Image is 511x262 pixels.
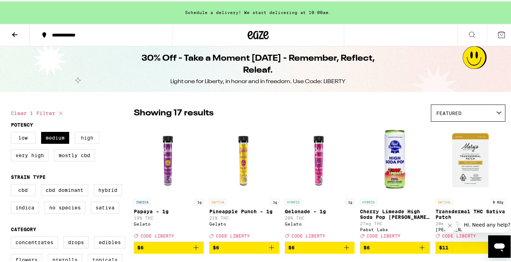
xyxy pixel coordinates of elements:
div: Gelato [285,220,355,225]
a: Open page for Papaya - 1g from Gelato [134,124,204,240]
label: Medium [41,130,69,142]
button: Add to bag [360,240,430,252]
p: SATIVA [209,197,226,204]
button: Add to bag [209,240,279,252]
p: 1g [346,197,354,204]
legend: Strain Type [11,173,46,179]
p: 27mg THC [360,220,430,224]
button: Clear 1 filter [11,103,65,121]
p: Cherry Limeade High Soda Pop [PERSON_NAME] - 25mg [360,207,430,219]
p: Transdermal THC Sativa Patch [435,207,505,219]
label: CBD [11,183,35,195]
p: 21% THC [209,214,279,219]
button: Add to bag [285,240,355,252]
button: Add to bag [134,240,204,252]
label: Mostly CBD [54,148,95,160]
label: Sativa [91,200,119,212]
span: CODE LIBERTY [216,232,250,237]
p: Papaya - 1g [134,207,204,213]
span: CODE LIBERTY [367,232,400,237]
label: No Species [45,200,85,212]
a: Open page for Gelonade - 1g from Gelato [285,124,355,240]
p: Pineapple Punch - 1g [209,207,279,213]
div: Gelato [134,220,204,225]
img: Pabst Labs - Cherry Limeade High Soda Pop Seltzer - 25mg [360,124,430,194]
div: Light one for Liberty, in honor and in freedom. Use Code: LIBERTY [171,76,346,84]
span: $6 [288,243,295,249]
div: Gelato [209,220,279,225]
p: Showing 17 results [134,106,214,118]
span: $6 [213,243,219,249]
h1: 30% Off - Take a Moment [DATE] - Remember, Reflect, Releaf. [130,51,386,75]
span: CODE LIBERTY [291,232,325,237]
div: Pabst Labs [360,226,430,230]
p: 1g [271,197,279,204]
label: CBD Dominant [41,183,88,195]
label: Edibles [94,235,125,247]
p: Gelonade - 1g [285,207,355,213]
a: Open page for Pineapple Punch - 1g from Gelato [209,124,279,240]
p: SATIVA [435,197,452,204]
span: $6 [137,243,144,249]
label: Low [11,130,35,142]
label: Hybrid [94,183,122,195]
a: Open page for Transdermal THC Sativa Patch from Mary's Medicinals [435,124,505,240]
p: HYBRID [285,197,302,204]
img: Gelato - Gelonade - 1g [285,124,355,194]
div: [PERSON_NAME]'s Medicinals [435,226,505,230]
label: Concentrates [11,235,58,247]
p: 19% THC [134,214,204,219]
a: Open page for Cherry Limeade High Soda Pop Seltzer - 25mg from Pabst Labs [360,124,430,240]
span: $6 [363,243,370,249]
label: Drops [64,235,89,247]
label: High [75,130,99,142]
p: INDICA [134,197,151,204]
span: CODE LIBERTY [140,232,174,237]
legend: Potency [11,121,33,126]
iframe: Message from company [460,216,511,231]
p: 20mg THC: 1mg CBD [435,220,505,224]
span: $11 [439,243,448,249]
img: Gelato - Papaya - 1g [134,124,204,194]
iframe: Button to launch messaging window [488,234,511,256]
label: Indica [11,200,39,212]
p: 20% THC [285,214,355,219]
iframe: Close message [443,217,457,231]
label: Very High [11,148,48,160]
button: Add to bag [435,240,505,252]
img: Mary's Medicinals - Transdermal THC Sativa Patch [435,124,505,194]
legend: Category [11,225,36,231]
span: Featured [436,109,461,115]
img: Gelato - Pineapple Punch - 1g [209,124,279,194]
span: CODE LIBERTY [442,232,476,237]
p: 0.02g [491,197,505,204]
p: HYBRID [360,197,377,204]
p: 1g [195,197,204,204]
